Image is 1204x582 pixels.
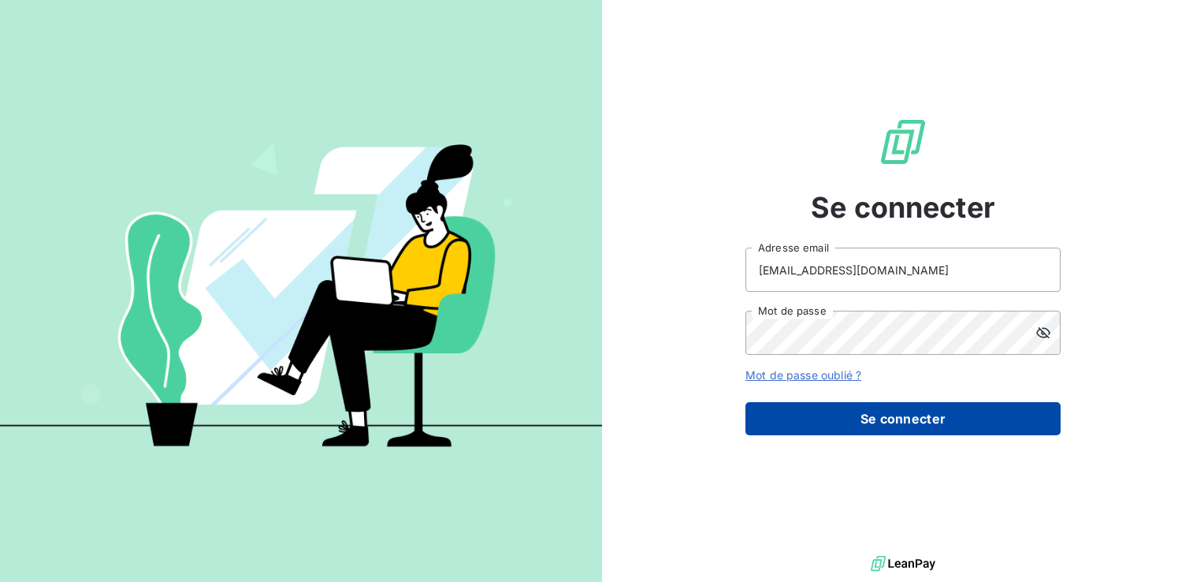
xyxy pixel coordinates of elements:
span: Se connecter [811,186,995,229]
input: placeholder [745,248,1061,292]
a: Mot de passe oublié ? [745,368,861,382]
img: Logo LeanPay [878,117,928,167]
button: Se connecter [745,402,1061,435]
img: logo [871,552,935,576]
